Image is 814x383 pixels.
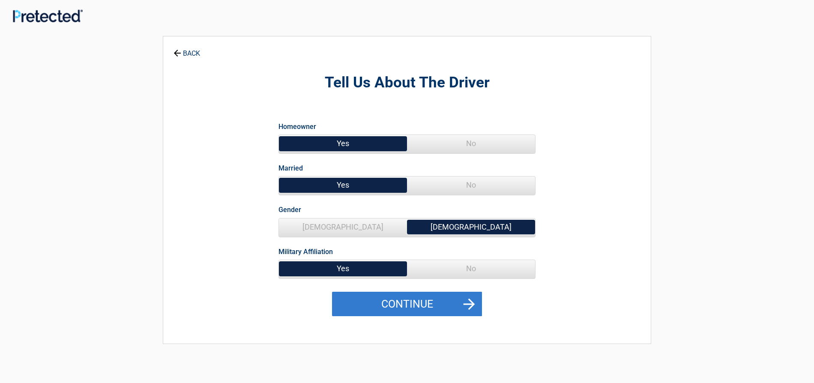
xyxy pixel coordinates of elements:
[278,162,303,174] label: Married
[279,177,407,194] span: Yes
[407,260,535,277] span: No
[332,292,482,317] button: Continue
[172,42,202,57] a: BACK
[407,218,535,236] span: [DEMOGRAPHIC_DATA]
[279,218,407,236] span: [DEMOGRAPHIC_DATA]
[13,9,83,22] img: Main Logo
[278,121,316,132] label: Homeowner
[210,73,604,93] h2: Tell Us About The Driver
[279,260,407,277] span: Yes
[278,204,301,215] label: Gender
[407,177,535,194] span: No
[407,135,535,152] span: No
[279,135,407,152] span: Yes
[278,246,333,257] label: Military Affiliation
